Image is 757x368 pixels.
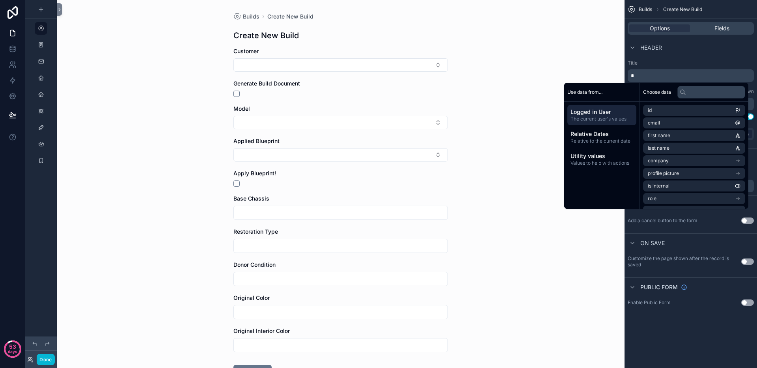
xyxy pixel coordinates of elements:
a: Create New Build [267,13,313,20]
button: Select Button [233,148,448,162]
span: Apply Blueprint! [233,170,276,177]
label: Add a cancel button to the form [628,217,697,224]
span: Public form [640,283,678,291]
span: Original Color [233,294,270,301]
span: Customer [233,48,259,54]
span: Use data from... [567,89,602,95]
label: Customize the page shown after the record is saved [628,255,741,268]
button: Select Button [233,58,448,72]
span: Values to help with actions [571,160,633,166]
span: Utility values [571,152,633,160]
span: Create New Build [663,6,702,13]
span: Logged in User [571,108,633,116]
span: Model [233,105,250,112]
span: Original Interior Color [233,327,290,334]
span: Choose data [643,89,671,95]
span: Header [640,44,662,52]
span: Builds [243,13,259,20]
span: On save [640,239,665,247]
span: Relative Dates [571,130,633,138]
h1: Create New Build [233,30,299,41]
span: Restoration Type [233,228,278,235]
div: Enable Public Form [628,299,671,306]
span: The current user's values [571,116,633,122]
div: scrollable content [564,102,640,173]
span: Donor Condition [233,261,276,268]
p: 53 [9,343,16,351]
div: scrollable content [628,69,754,82]
span: Fields [714,24,729,32]
span: Relative to the current date [571,138,633,144]
button: Select Button [233,116,448,129]
label: Title [628,60,754,66]
span: Generate Build Document [233,80,300,87]
span: Builds [639,6,652,13]
span: Base Chassis [233,195,269,202]
p: days [8,346,17,357]
span: Options [650,24,670,32]
a: Builds [233,13,259,20]
span: Applied Blueprint [233,138,280,144]
button: Done [37,354,54,365]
